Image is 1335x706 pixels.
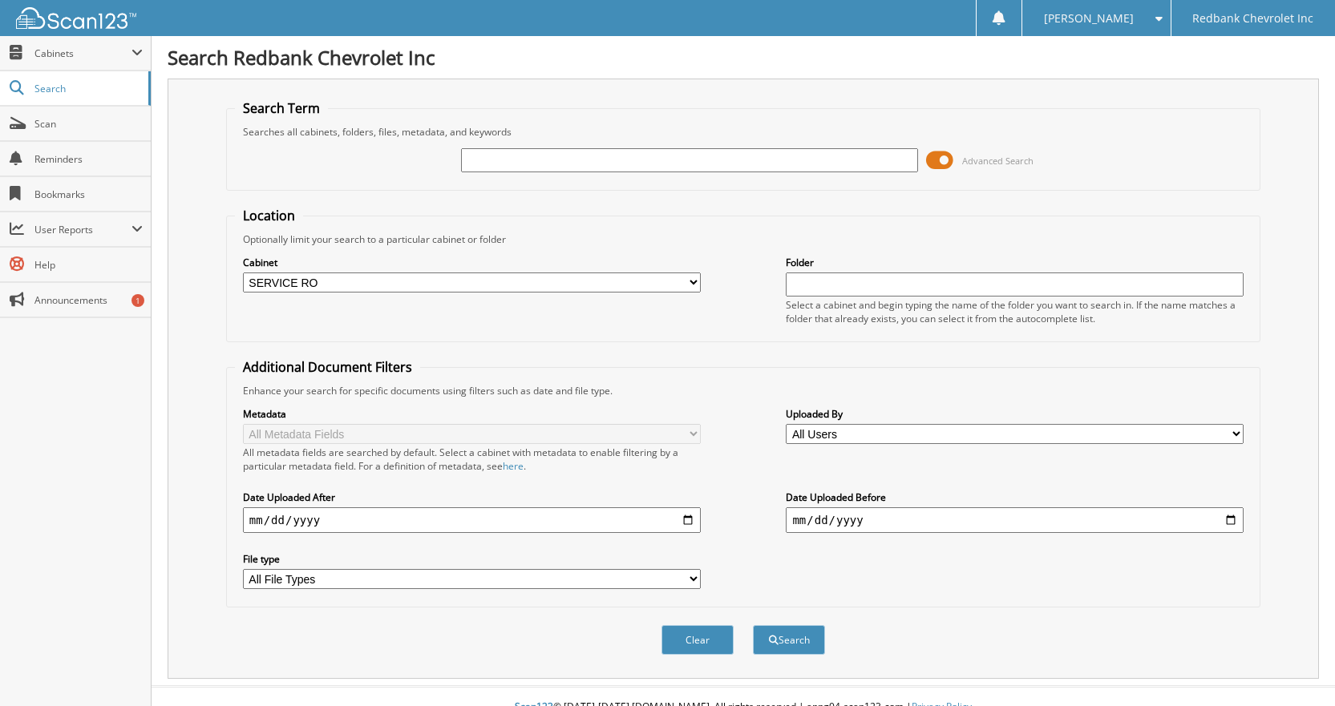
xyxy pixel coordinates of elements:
[34,117,143,131] span: Scan
[34,223,131,236] span: User Reports
[1255,629,1335,706] iframe: Chat Widget
[34,188,143,201] span: Bookmarks
[131,294,144,307] div: 1
[786,298,1244,325] div: Select a cabinet and begin typing the name of the folder you want to search in. If the name match...
[753,625,825,655] button: Search
[34,293,143,307] span: Announcements
[243,507,701,533] input: start
[243,490,701,504] label: Date Uploaded After
[243,552,701,566] label: File type
[235,358,420,376] legend: Additional Document Filters
[243,407,701,421] label: Metadata
[1192,14,1313,23] span: Redbank Chevrolet Inc
[786,490,1244,504] label: Date Uploaded Before
[16,7,136,29] img: scan123-logo-white.svg
[168,44,1319,71] h1: Search Redbank Chevrolet Inc
[1044,14,1134,23] span: [PERSON_NAME]
[34,82,140,95] span: Search
[34,46,131,60] span: Cabinets
[235,232,1252,246] div: Optionally limit your search to a particular cabinet or folder
[503,459,524,473] a: here
[235,384,1252,397] div: Enhance your search for specific documents using filters such as date and file type.
[243,446,701,473] div: All metadata fields are searched by default. Select a cabinet with metadata to enable filtering b...
[786,407,1244,421] label: Uploaded By
[235,207,303,224] legend: Location
[34,152,143,166] span: Reminders
[962,155,1034,167] span: Advanced Search
[243,256,701,269] label: Cabinet
[235,125,1252,139] div: Searches all cabinets, folders, files, metadata, and keywords
[786,507,1244,533] input: end
[235,99,328,117] legend: Search Term
[786,256,1244,269] label: Folder
[34,258,143,272] span: Help
[661,625,734,655] button: Clear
